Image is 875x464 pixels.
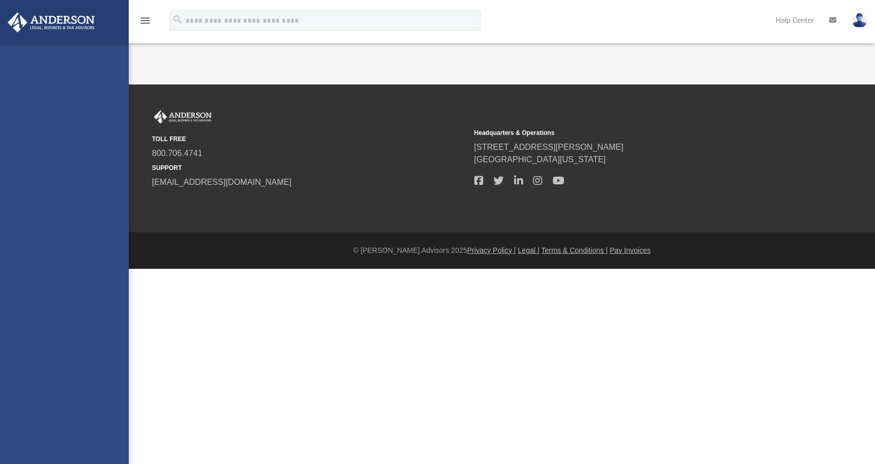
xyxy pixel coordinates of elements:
[152,134,467,144] small: TOLL FREE
[474,143,624,151] a: [STREET_ADDRESS][PERSON_NAME]
[5,12,98,32] img: Anderson Advisors Platinum Portal
[852,13,867,28] img: User Pic
[467,246,516,254] a: Privacy Policy |
[474,155,606,164] a: [GEOGRAPHIC_DATA][US_STATE]
[139,20,151,27] a: menu
[541,246,608,254] a: Terms & Conditions |
[152,163,467,173] small: SUPPORT
[474,128,790,138] small: Headquarters & Operations
[139,14,151,27] i: menu
[152,110,214,124] img: Anderson Advisors Platinum Portal
[172,14,183,25] i: search
[518,246,540,254] a: Legal |
[610,246,650,254] a: Pay Invoices
[129,245,875,256] div: © [PERSON_NAME] Advisors 2025
[152,178,291,186] a: [EMAIL_ADDRESS][DOMAIN_NAME]
[152,149,202,158] a: 800.706.4741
